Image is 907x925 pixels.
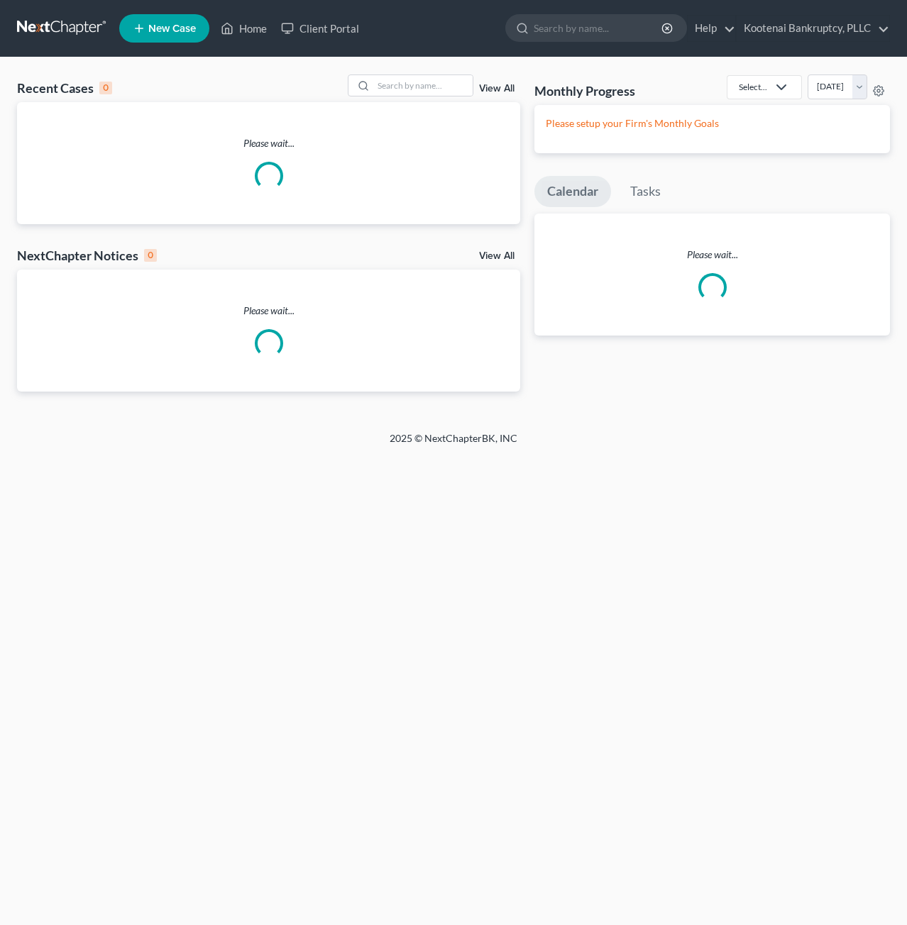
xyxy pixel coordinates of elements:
[617,176,674,207] a: Tasks
[144,249,157,262] div: 0
[534,248,890,262] p: Please wait...
[373,75,473,96] input: Search by name...
[534,15,664,41] input: Search by name...
[534,82,635,99] h3: Monthly Progress
[688,16,735,41] a: Help
[479,251,515,261] a: View All
[739,81,767,93] div: Select...
[737,16,889,41] a: Kootenai Bankruptcy, PLLC
[17,136,520,150] p: Please wait...
[479,84,515,94] a: View All
[99,82,112,94] div: 0
[148,23,196,34] span: New Case
[17,79,112,96] div: Recent Cases
[17,247,157,264] div: NextChapter Notices
[49,431,858,457] div: 2025 © NextChapterBK, INC
[214,16,274,41] a: Home
[534,176,611,207] a: Calendar
[546,116,879,131] p: Please setup your Firm's Monthly Goals
[17,304,520,318] p: Please wait...
[274,16,366,41] a: Client Portal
